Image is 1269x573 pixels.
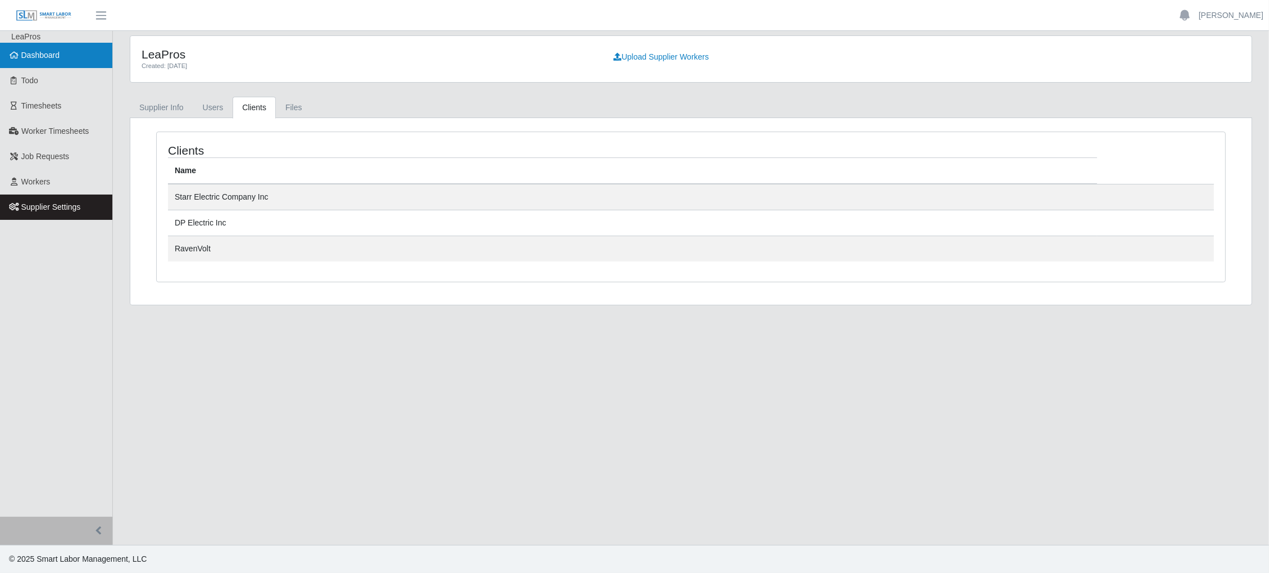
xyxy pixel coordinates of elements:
span: Supplier Settings [21,202,81,211]
a: [PERSON_NAME] [1199,10,1263,21]
span: Todo [21,76,38,85]
h4: LeaPros [142,47,590,61]
div: Created: [DATE] [142,61,590,71]
img: SLM Logo [16,10,72,22]
span: Dashboard [21,51,60,60]
span: Workers [21,177,51,186]
a: Files [276,97,312,119]
a: Supplier Info [130,97,193,119]
td: Starr Electric Company Inc [168,184,1097,210]
h4: Clients [168,143,594,157]
a: Clients [233,97,276,119]
th: Name [168,158,1097,184]
a: Users [193,97,233,119]
span: © 2025 Smart Labor Management, LLC [9,554,147,563]
a: Upload Supplier Workers [607,47,716,67]
span: LeaPros [11,32,40,41]
span: Timesheets [21,101,62,110]
td: DP Electric Inc [168,210,1097,236]
span: Job Requests [21,152,70,161]
span: Worker Timesheets [21,127,89,136]
td: RavenVolt [168,236,1097,262]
